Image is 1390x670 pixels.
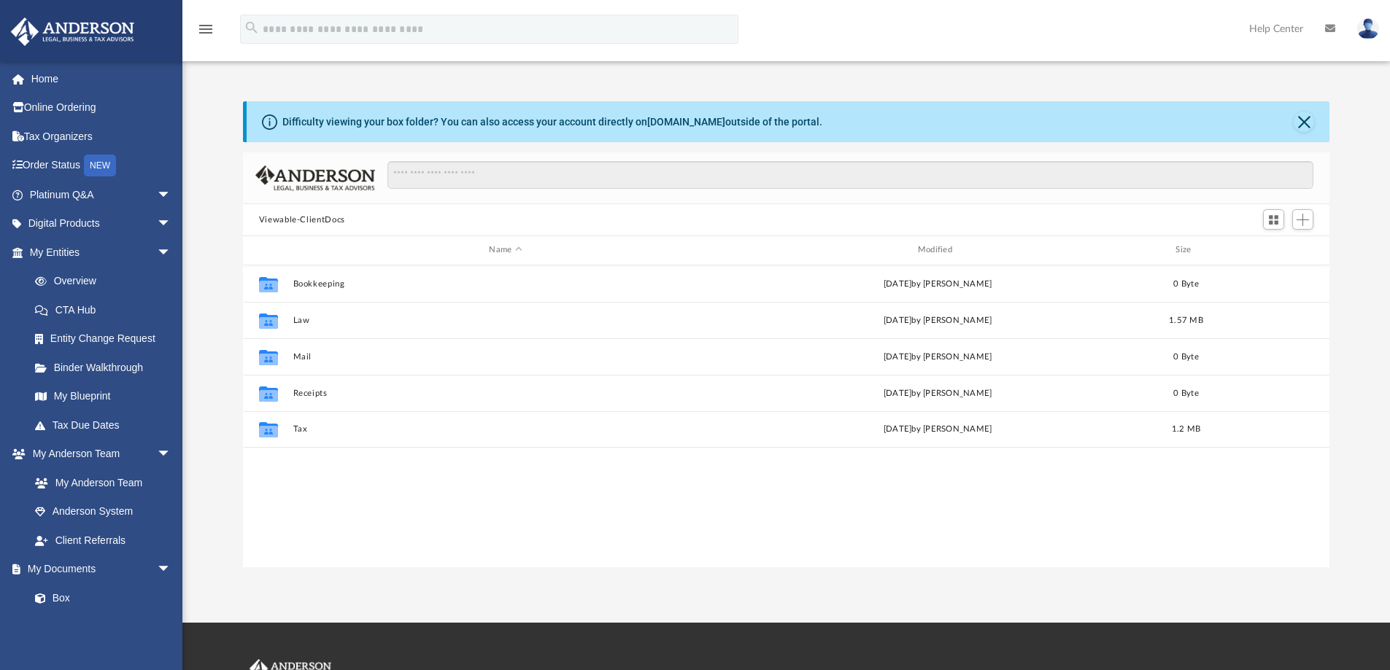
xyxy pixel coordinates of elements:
div: [DATE] by [PERSON_NAME] [725,277,1150,290]
a: Box [20,583,179,612]
a: Overview [20,267,193,296]
div: grid [243,265,1330,567]
div: Name [292,244,718,257]
a: CTA Hub [20,295,193,324]
input: Search files and folders [387,161,1313,189]
a: Digital Productsarrow_drop_down [10,209,193,238]
i: menu [197,20,215,38]
a: Binder Walkthrough [20,353,193,382]
a: Anderson System [20,497,186,526]
button: Law [293,316,718,325]
button: Mail [293,352,718,362]
a: Home [10,64,193,93]
div: NEW [84,155,116,176]
span: 0 Byte [1173,279,1199,287]
div: Modified [725,244,1151,257]
i: search [244,20,260,36]
img: Anderson Advisors Platinum Portal [7,17,139,46]
a: Tax Organizers [10,122,193,151]
span: arrow_drop_down [157,209,186,239]
a: Order StatusNEW [10,151,193,181]
span: arrow_drop_down [157,238,186,268]
button: Tax [293,424,718,434]
div: [DATE] by [PERSON_NAME] [725,386,1150,400]
a: menu [197,28,215,38]
div: Difficulty viewing your box folder? You can also access your account directly on outside of the p... [282,114,822,130]
span: arrow_drop_down [157,440,186,470]
div: [DATE] by [PERSON_NAME] [725,313,1150,327]
button: Viewable-ClientDocs [259,214,345,227]
span: 0 Byte [1173,389,1199,397]
span: arrow_drop_down [157,180,186,210]
div: id [1221,244,1324,257]
a: Client Referrals [20,526,186,555]
div: [DATE] by [PERSON_NAME] [725,423,1150,436]
span: 0 Byte [1173,352,1199,360]
span: arrow_drop_down [157,555,186,585]
a: My Anderson Teamarrow_drop_down [10,440,186,469]
div: Size [1157,244,1215,257]
button: Switch to Grid View [1263,209,1285,230]
div: [DATE] by [PERSON_NAME] [725,350,1150,363]
button: Close [1294,112,1314,132]
a: My Entitiesarrow_drop_down [10,238,193,267]
a: [DOMAIN_NAME] [647,116,725,128]
img: User Pic [1357,18,1379,39]
a: My Blueprint [20,382,186,411]
button: Add [1292,209,1314,230]
a: Meeting Minutes [20,612,186,642]
a: Entity Change Request [20,324,193,354]
span: 1.2 MB [1171,425,1200,433]
a: Tax Due Dates [20,410,193,440]
button: Bookkeeping [293,279,718,289]
a: Online Ordering [10,93,193,122]
span: 1.57 MB [1169,316,1203,324]
a: My Anderson Team [20,468,179,497]
button: Receipts [293,389,718,398]
a: Platinum Q&Aarrow_drop_down [10,180,193,209]
a: My Documentsarrow_drop_down [10,555,186,584]
div: id [250,244,286,257]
